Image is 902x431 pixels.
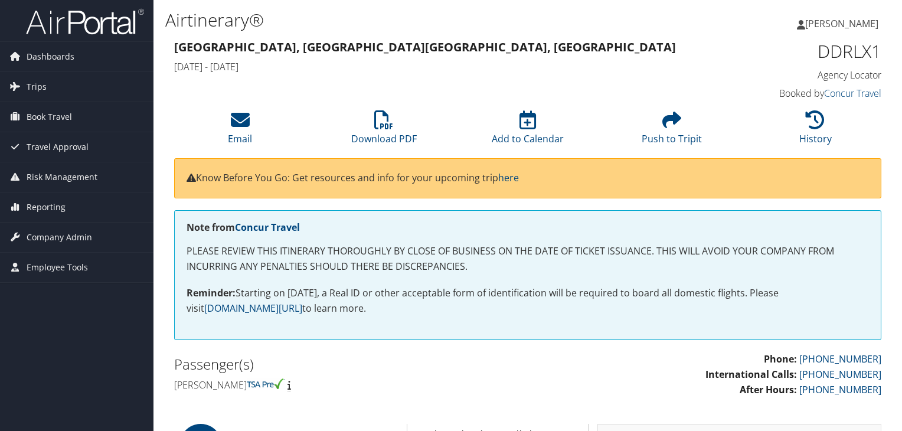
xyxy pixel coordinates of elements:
a: Add to Calendar [492,117,564,145]
h2: Passenger(s) [174,354,519,374]
strong: International Calls: [705,368,797,381]
a: Concur Travel [824,87,881,100]
img: tsa-precheck.png [247,378,285,389]
strong: After Hours: [740,383,797,396]
a: Push to Tripit [642,117,702,145]
a: Concur Travel [235,221,300,234]
a: [PERSON_NAME] [797,6,890,41]
a: Email [228,117,252,145]
strong: [GEOGRAPHIC_DATA], [GEOGRAPHIC_DATA] [GEOGRAPHIC_DATA], [GEOGRAPHIC_DATA] [174,39,676,55]
a: [PHONE_NUMBER] [799,383,881,396]
span: [PERSON_NAME] [805,17,878,30]
p: Starting on [DATE], a Real ID or other acceptable form of identification will be required to boar... [187,286,869,316]
p: PLEASE REVIEW THIS ITINERARY THOROUGHLY BY CLOSE OF BUSINESS ON THE DATE OF TICKET ISSUANCE. THIS... [187,244,869,274]
strong: Reminder: [187,286,236,299]
span: Reporting [27,192,66,222]
h1: DDRLX1 [718,39,881,64]
h4: [PERSON_NAME] [174,378,519,391]
h4: Agency Locator [718,68,881,81]
a: [DOMAIN_NAME][URL] [204,302,302,315]
span: Risk Management [27,162,97,192]
a: [PHONE_NUMBER] [799,368,881,381]
h4: Booked by [718,87,881,100]
span: Company Admin [27,223,92,252]
strong: Phone: [764,352,797,365]
span: Trips [27,72,47,102]
span: Employee Tools [27,253,88,282]
a: History [799,117,832,145]
span: Travel Approval [27,132,89,162]
h4: [DATE] - [DATE] [174,60,700,73]
a: [PHONE_NUMBER] [799,352,881,365]
span: Book Travel [27,102,72,132]
img: airportal-logo.png [26,8,144,35]
span: Dashboards [27,42,74,71]
a: Download PDF [351,117,417,145]
h1: Airtinerary® [165,8,649,32]
strong: Note from [187,221,300,234]
p: Know Before You Go: Get resources and info for your upcoming trip [187,171,869,186]
a: here [498,171,519,184]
